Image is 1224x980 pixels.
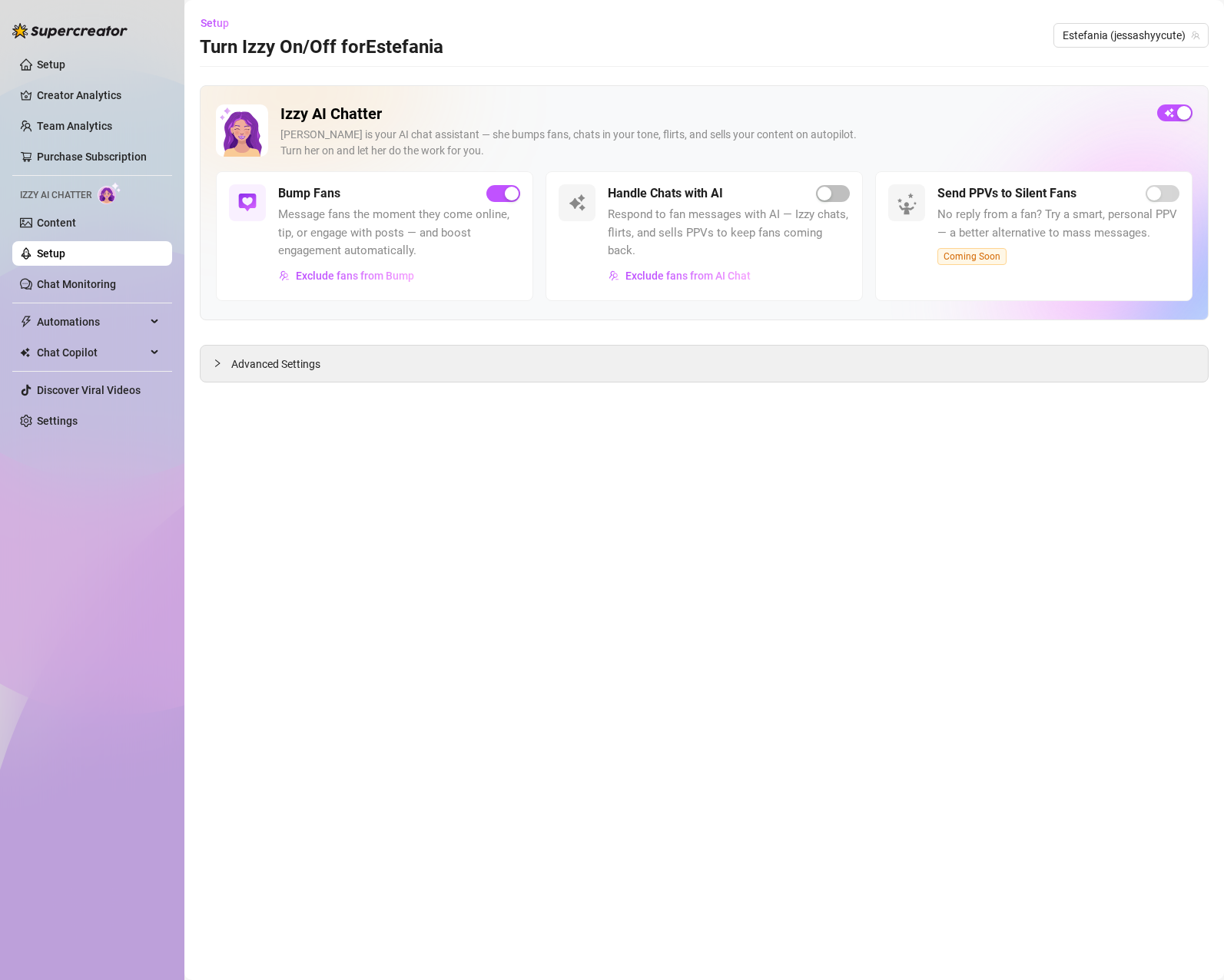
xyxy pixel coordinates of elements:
[216,104,268,157] img: Izzy AI Chatter
[201,17,229,29] span: Setup
[37,310,146,334] span: Automations
[213,359,222,368] span: collapsed
[231,356,320,372] span: Advanced Settings
[37,278,116,290] a: Chat Monitoring
[280,127,1145,159] div: [PERSON_NAME] is your AI chat assistant — she bumps fans, chats in your tone, flirts, and sells y...
[20,188,91,203] span: Izzy AI Chatter
[37,217,76,229] a: Content
[278,263,415,288] button: Exclude fans from Bump
[12,23,128,38] img: logo-BBDzfeDw.svg
[278,184,340,203] h5: Bump Fans
[625,270,751,282] span: Exclude fans from AI Chat
[20,347,30,358] img: Chat Copilot
[1172,928,1209,965] iframe: Intercom live chat
[37,247,65,260] a: Setup
[238,194,257,212] img: svg%3e
[37,58,65,71] a: Setup
[37,340,146,365] span: Chat Copilot
[897,193,921,217] img: silent-fans-ppv-o-N6Mmdf.svg
[608,263,751,288] button: Exclude fans from AI Chat
[937,184,1076,203] h5: Send PPVs to Silent Fans
[937,248,1007,265] span: Coming Soon
[937,206,1179,242] span: No reply from a fan? Try a smart, personal PPV — a better alternative to mass messages.
[296,270,414,282] span: Exclude fans from Bump
[1191,31,1200,40] span: team
[37,384,141,396] a: Discover Viral Videos
[568,194,586,212] img: svg%3e
[213,355,231,372] div: collapsed
[1063,24,1199,47] span: Estefania (jessashyycute)
[37,120,112,132] a: Team Analytics
[608,184,723,203] h5: Handle Chats with AI
[20,316,32,328] span: thunderbolt
[608,206,850,260] span: Respond to fan messages with AI — Izzy chats, flirts, and sells PPVs to keep fans coming back.
[37,151,147,163] a: Purchase Subscription
[98,182,121,204] img: AI Chatter
[37,415,78,427] a: Settings
[200,35,443,60] h3: Turn Izzy On/Off for Estefania
[37,83,160,108] a: Creator Analytics
[280,104,1145,124] h2: Izzy AI Chatter
[200,11,241,35] button: Setup
[279,270,290,281] img: svg%3e
[609,270,619,281] img: svg%3e
[278,206,520,260] span: Message fans the moment they come online, tip, or engage with posts — and boost engagement automa...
